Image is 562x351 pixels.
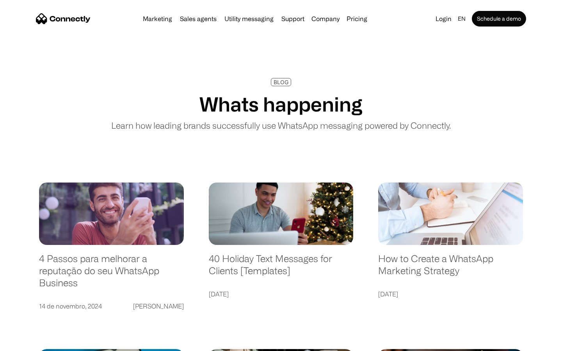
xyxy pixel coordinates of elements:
a: Support [278,16,308,22]
a: How to Create a WhatsApp Marketing Strategy [378,253,523,284]
a: 40 Holiday Text Messages for Clients [Templates] [209,253,354,284]
div: [DATE] [378,289,398,300]
a: Login [432,13,455,24]
div: BLOG [274,79,288,85]
aside: Language selected: English [8,337,47,348]
h1: Whats happening [199,92,363,116]
a: Pricing [343,16,370,22]
a: Sales agents [177,16,220,22]
div: [PERSON_NAME] [133,301,184,312]
div: en [458,13,466,24]
ul: Language list [16,337,47,348]
a: 4 Passos para melhorar a reputação do seu WhatsApp Business [39,253,184,296]
div: Company [311,13,340,24]
a: Schedule a demo [472,11,526,27]
p: Learn how leading brands successfully use WhatsApp messaging powered by Connectly. [111,119,451,132]
div: 14 de novembro, 2024 [39,301,102,312]
a: Marketing [140,16,175,22]
a: Utility messaging [221,16,277,22]
div: [DATE] [209,289,229,300]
